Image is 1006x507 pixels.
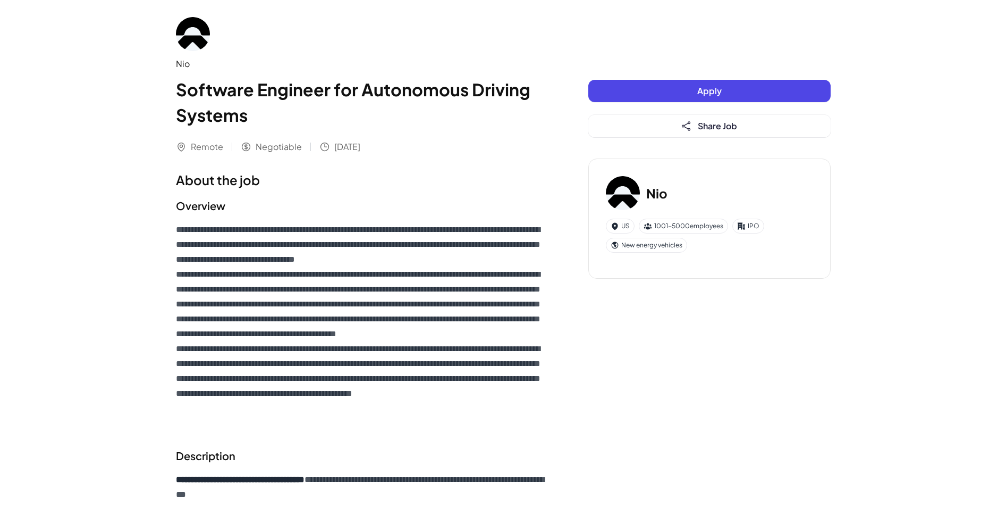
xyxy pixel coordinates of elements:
[606,176,640,210] img: Ni
[606,238,687,253] div: New energy vehicles
[334,140,360,153] span: [DATE]
[697,85,722,96] span: Apply
[176,448,546,464] h2: Description
[606,219,635,234] div: US
[588,115,831,137] button: Share Job
[176,17,210,51] img: Ni
[256,140,302,153] span: Negotiable
[176,170,546,189] h1: About the job
[732,219,764,234] div: IPO
[646,184,667,203] h3: Nio
[698,120,737,131] span: Share Job
[176,198,546,214] h2: Overview
[176,77,546,128] h1: Software Engineer for Autonomous Driving Systems
[191,140,223,153] span: Remote
[588,80,831,102] button: Apply
[639,219,728,234] div: 1001-5000 employees
[176,57,546,70] div: Nio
